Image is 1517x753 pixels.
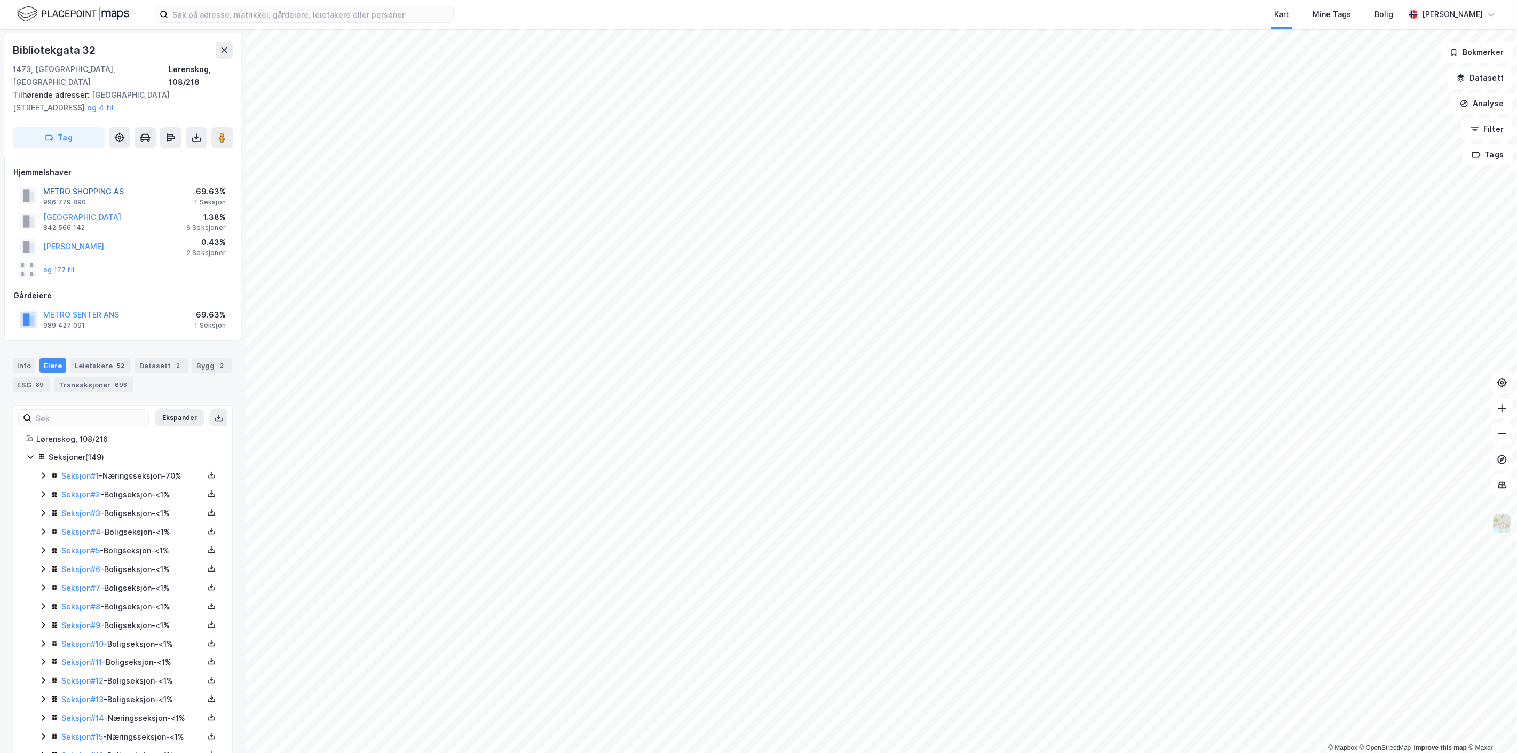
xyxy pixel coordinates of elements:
div: 2 Seksjoner [187,249,226,257]
button: Bokmerker [1441,42,1513,63]
img: logo.f888ab2527a4732fd821a326f86c7f29.svg [17,5,129,23]
div: - Boligseksjon - <1% [61,563,203,576]
div: - Boligseksjon - <1% [61,526,203,538]
div: - Boligseksjon - <1% [61,656,203,669]
button: Tag [13,127,105,148]
div: Transaksjoner [54,377,133,392]
a: Seksjon#15 [61,732,103,741]
div: Bygg [192,358,232,373]
div: 2 [173,360,184,371]
div: - Næringsseksjon - <1% [61,731,203,743]
button: Tags [1463,144,1513,165]
div: 996 779 890 [43,198,86,207]
div: - Boligseksjon - <1% [61,675,203,687]
img: Z [1492,513,1512,534]
div: [PERSON_NAME] [1422,8,1483,21]
a: Seksjon#10 [61,639,104,648]
a: Seksjon#14 [61,714,104,723]
a: Seksjon#2 [61,490,100,499]
span: Tilhørende adresser: [13,90,92,99]
a: Seksjon#11 [61,657,102,667]
a: Seksjon#5 [61,546,100,555]
div: ESG [13,377,50,392]
div: 842 566 142 [43,224,85,232]
iframe: Chat Widget [1464,702,1517,753]
button: Datasett [1448,67,1513,89]
a: Seksjon#8 [61,602,100,611]
a: Seksjon#6 [61,565,100,574]
a: Seksjon#3 [61,509,100,518]
div: 1 Seksjon [194,321,226,330]
div: - Boligseksjon - <1% [61,693,203,706]
div: Lørenskog, 108/216 [36,433,219,446]
input: Søk [31,410,148,426]
a: Seksjon#12 [61,676,104,685]
button: Ekspander [155,409,204,426]
a: OpenStreetMap [1360,744,1411,751]
div: 69.63% [194,185,226,198]
button: Filter [1461,118,1513,140]
div: Bolig [1374,8,1393,21]
div: - Næringsseksjon - 70% [61,470,203,482]
div: 6 Seksjoner [186,224,226,232]
a: Seksjon#4 [61,527,101,536]
div: [GEOGRAPHIC_DATA][STREET_ADDRESS] [13,89,224,114]
div: Leietakere [70,358,131,373]
div: 698 [113,379,129,390]
div: - Boligseksjon - <1% [61,600,203,613]
a: Seksjon#13 [61,695,104,704]
div: Info [13,358,35,373]
div: - Boligseksjon - <1% [61,507,203,520]
div: 989 427 091 [43,321,85,330]
div: - Boligseksjon - <1% [61,619,203,632]
div: 89 [34,379,46,390]
div: Datasett [135,358,188,373]
div: Gårdeiere [13,289,232,302]
div: 2 [217,360,227,371]
div: Lørenskog, 108/216 [169,63,233,89]
div: - Boligseksjon - <1% [61,582,203,595]
div: Mine Tags [1313,8,1351,21]
div: Hjemmelshaver [13,166,232,179]
div: - Boligseksjon - <1% [61,544,203,557]
div: Bibliotekgata 32 [13,42,98,59]
div: - Næringsseksjon - <1% [61,712,203,725]
div: - Boligseksjon - <1% [61,638,203,651]
div: Kart [1274,8,1289,21]
a: Mapbox [1328,744,1357,751]
div: Eiere [39,358,66,373]
div: Seksjoner ( 149 ) [49,451,219,464]
div: 1.38% [186,211,226,224]
div: 1473, [GEOGRAPHIC_DATA], [GEOGRAPHIC_DATA] [13,63,169,89]
div: 1 Seksjon [194,198,226,207]
div: 52 [115,360,127,371]
a: Seksjon#1 [61,471,99,480]
a: Seksjon#9 [61,621,100,630]
div: - Boligseksjon - <1% [61,488,203,501]
div: 69.63% [194,308,226,321]
input: Søk på adresse, matrikkel, gårdeiere, leietakere eller personer [168,6,453,22]
a: Seksjon#7 [61,583,100,592]
a: Improve this map [1414,744,1467,751]
div: 0.43% [187,236,226,249]
button: Analyse [1451,93,1513,114]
